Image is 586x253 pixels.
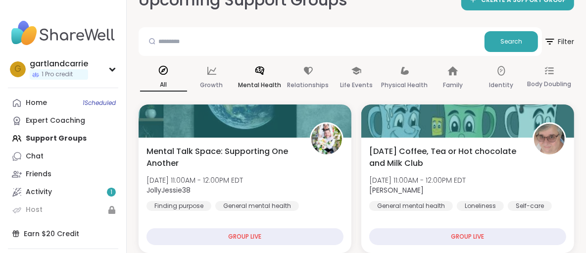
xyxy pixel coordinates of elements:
a: Expert Coaching [8,112,118,130]
div: Friends [26,169,51,179]
p: Mental Health [239,79,282,91]
span: Mental Talk Space: Supporting One Another [146,146,299,169]
button: Filter [544,27,574,56]
a: Activity1 [8,183,118,201]
p: Identity [489,79,513,91]
p: All [140,79,187,92]
span: [DATE] 11:00AM - 12:00PM EDT [146,175,243,185]
div: GROUP LIVE [146,228,343,245]
p: Physical Health [382,79,428,91]
b: JollyJessie38 [146,185,191,195]
div: Expert Coaching [26,116,85,126]
span: 1 [110,188,112,197]
p: Relationships [288,79,329,91]
span: 1 Scheduled [83,99,116,107]
div: General mental health [369,201,453,211]
a: Friends [8,165,118,183]
div: Self-care [508,201,552,211]
div: gartlandcarrie [30,58,88,69]
a: Host [8,201,118,219]
div: Activity [26,187,52,197]
img: JollyJessie38 [311,124,342,154]
p: Body Doubling [528,78,572,90]
div: GROUP LIVE [369,228,566,245]
b: [PERSON_NAME] [369,185,424,195]
p: Growth [200,79,223,91]
span: Filter [544,30,574,53]
button: Search [485,31,538,52]
span: 1 Pro credit [42,70,73,79]
div: General mental health [215,201,299,211]
div: Earn $20 Credit [8,225,118,243]
a: Home1Scheduled [8,94,118,112]
div: Finding purpose [146,201,211,211]
span: g [14,63,21,76]
div: Chat [26,152,44,161]
div: Loneliness [457,201,504,211]
span: [DATE] 11:00AM - 12:00PM EDT [369,175,466,185]
a: Chat [8,148,118,165]
img: ShareWell Nav Logo [8,16,118,51]
p: Family [443,79,463,91]
div: Home [26,98,47,108]
div: Host [26,205,43,215]
img: Susan [534,124,565,154]
p: Life Events [340,79,373,91]
span: Search [500,37,522,46]
span: [DATE] Coffee, Tea or Hot chocolate and Milk Club [369,146,522,169]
